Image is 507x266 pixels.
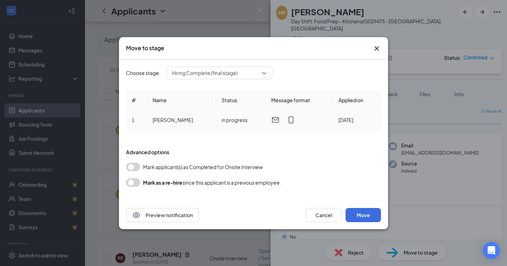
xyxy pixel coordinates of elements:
[216,91,266,110] th: Status
[346,208,381,222] button: Move
[266,91,333,110] th: Message format
[306,208,341,222] button: Cancel
[147,91,216,110] th: Name
[126,91,147,110] th: #
[126,44,164,52] h3: Move to stage
[333,91,381,110] th: Applied on
[271,116,280,124] svg: Email
[126,69,160,77] span: Choose stage:
[372,44,381,53] button: Close
[126,149,381,156] div: Advanced options
[143,163,263,171] span: Mark applicant(s) as Completed for Onsite Interview
[132,117,135,123] span: 1
[147,110,216,130] td: [PERSON_NAME]
[483,242,500,259] div: Open Intercom Messenger
[287,116,295,124] svg: MobileSms
[333,110,381,130] td: [DATE]
[143,178,281,187] div: since this applicant is a previous employee.
[372,44,381,53] svg: Cross
[216,110,266,130] td: in progress
[126,208,199,222] button: EyePreview notification
[143,179,182,186] b: Mark as a re-hire
[172,68,238,78] span: Hiring Complete (final stage)
[132,211,141,219] svg: Eye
